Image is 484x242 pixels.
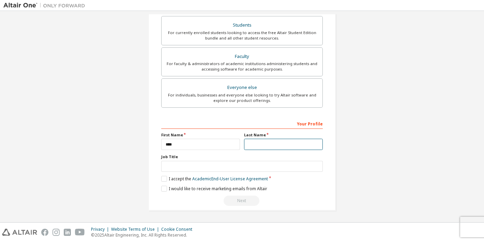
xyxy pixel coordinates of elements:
label: First Name [161,132,240,138]
label: Job Title [161,154,323,160]
img: linkedin.svg [64,229,71,236]
div: Everyone else [166,83,318,92]
div: For individuals, businesses and everyone else looking to try Altair software and explore our prod... [166,92,318,103]
label: I accept the [161,176,268,182]
img: Altair One [3,2,89,9]
p: © 2025 Altair Engineering, Inc. All Rights Reserved. [91,232,196,238]
div: Website Terms of Use [111,227,161,232]
img: facebook.svg [41,229,48,236]
div: Cookie Consent [161,227,196,232]
div: For currently enrolled students looking to access the free Altair Student Edition bundle and all ... [166,30,318,41]
label: I would like to receive marketing emails from Altair [161,186,267,192]
label: Last Name [244,132,323,138]
img: instagram.svg [52,229,60,236]
a: Academic End-User License Agreement [192,176,268,182]
div: Your Profile [161,118,323,129]
div: Privacy [91,227,111,232]
div: Faculty [166,52,318,61]
div: Read and acccept EULA to continue [161,196,323,206]
img: youtube.svg [75,229,85,236]
img: altair_logo.svg [2,229,37,236]
div: For faculty & administrators of academic institutions administering students and accessing softwa... [166,61,318,72]
div: Students [166,20,318,30]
